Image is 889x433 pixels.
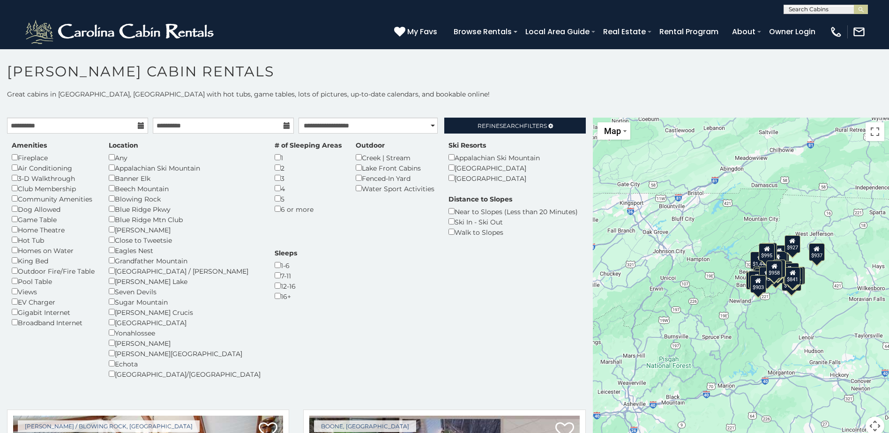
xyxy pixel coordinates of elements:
a: RefineSearchFilters [444,118,585,134]
img: phone-regular-white.png [829,25,843,38]
a: Owner Login [764,23,820,40]
div: Any [109,152,261,163]
div: 3 [275,173,342,183]
span: Search [500,122,524,129]
div: Home Theatre [12,224,95,235]
div: Beech Mountain [109,183,261,194]
div: 1 [275,152,342,163]
label: Ski Resorts [448,141,486,150]
span: My Favs [407,26,437,37]
div: Close to Tweetsie [109,235,261,245]
div: $1,201 [768,251,787,269]
div: [PERSON_NAME] Lake [109,276,261,286]
div: [GEOGRAPHIC_DATA] [448,163,540,173]
div: Outdoor Fire/Fire Table [12,266,95,276]
div: Near to Slopes (Less than 20 Minutes) [448,206,578,216]
div: Broadband Internet [12,317,95,328]
img: White-1-2.png [23,18,218,46]
div: $1,443 [750,252,770,269]
span: Map [604,126,621,136]
div: Views [12,286,95,297]
div: $909 [770,260,786,277]
div: Hot Tub [12,235,95,245]
div: 12-16 [275,281,297,291]
div: Appalachian Ski Mountain [448,152,540,163]
div: 1-6 [275,260,297,270]
label: Amenities [12,141,47,150]
div: Eagles Nest [109,245,261,255]
div: $937 [808,243,824,261]
div: $1,176 [779,263,799,281]
div: $921 [769,260,785,277]
a: Real Estate [598,23,650,40]
div: Echota [109,358,261,369]
div: Walk to Slopes [448,227,578,237]
div: $958 [766,261,782,278]
div: Community Amenities [12,194,95,204]
div: [GEOGRAPHIC_DATA] [448,173,540,183]
img: mail-regular-white.png [852,25,866,38]
div: Creek | Stream [356,152,434,163]
div: $903 [750,275,766,293]
div: [PERSON_NAME] [109,224,261,235]
a: Rental Program [655,23,723,40]
div: $1,416 [784,267,803,285]
div: Fireplace [12,152,95,163]
button: Toggle fullscreen view [866,122,884,141]
a: Browse Rentals [449,23,516,40]
div: $2,577 [769,245,789,263]
div: [PERSON_NAME][GEOGRAPHIC_DATA] [109,348,261,358]
a: Boone, [GEOGRAPHIC_DATA] [314,420,416,432]
div: 2 [275,163,342,173]
div: [GEOGRAPHIC_DATA]/[GEOGRAPHIC_DATA] [109,369,261,379]
div: Air Conditioning [12,163,95,173]
a: Local Area Guide [521,23,594,40]
div: 7-11 [275,270,297,281]
div: Club Membership [12,183,95,194]
div: Blowing Rock [109,194,261,204]
div: Ski In - Ski Out [448,216,578,227]
div: Homes on Water [12,245,95,255]
a: About [727,23,760,40]
div: Game Table [12,214,95,224]
div: Seven Devils [109,286,261,297]
div: [PERSON_NAME] [109,338,261,348]
div: Gigabit Internet [12,307,95,317]
div: Fenced-In Yard [356,173,434,183]
button: Change map style [598,122,630,140]
div: $1,862 [746,272,766,290]
div: $995 [759,243,775,261]
label: Distance to Slopes [448,194,512,204]
div: Water Sport Activities [356,183,434,194]
div: $927 [784,235,800,253]
div: [GEOGRAPHIC_DATA] / [PERSON_NAME] [109,266,261,276]
div: [PERSON_NAME] Crucis [109,307,261,317]
div: 5 [275,194,342,204]
div: Blue Ridge Pkwy [109,204,261,214]
div: Pool Table [12,276,95,286]
span: Refine Filters [478,122,547,129]
div: 4 [275,183,342,194]
div: 3-D Walkthrough [12,173,95,183]
div: Grandfather Mountain [109,255,261,266]
a: [PERSON_NAME] / Blowing Rock, [GEOGRAPHIC_DATA] [18,420,200,432]
label: Outdoor [356,141,385,150]
label: Sleeps [275,248,297,258]
a: My Favs [394,26,440,38]
div: Appalachian Ski Mountain [109,163,261,173]
div: $841 [784,267,800,285]
div: 6 or more [275,204,342,214]
div: $1,158 [785,267,805,284]
div: Sugar Mountain [109,297,261,307]
div: Lake Front Cabins [356,163,434,173]
div: 16+ [275,291,297,301]
div: Yonahlossee [109,328,261,338]
div: Dog Allowed [12,204,95,214]
div: King Bed [12,255,95,266]
label: # of Sleeping Areas [275,141,342,150]
div: EV Charger [12,297,95,307]
div: Banner Elk [109,173,261,183]
div: $773 [761,243,777,261]
div: [GEOGRAPHIC_DATA] [109,317,261,328]
label: Location [109,141,138,150]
